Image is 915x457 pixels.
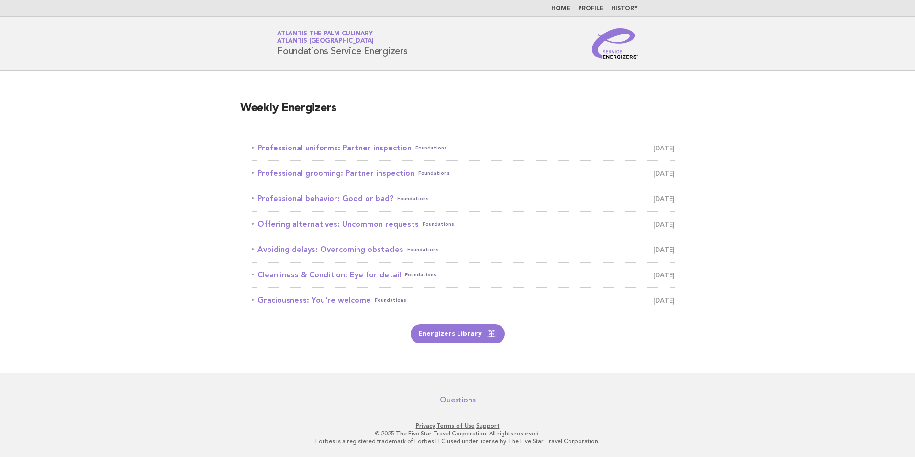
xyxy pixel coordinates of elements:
[653,192,675,206] span: [DATE]
[411,324,505,343] a: Energizers Library
[252,192,675,206] a: Professional behavior: Good or bad?Foundations [DATE]
[436,423,475,429] a: Terms of Use
[653,167,675,180] span: [DATE]
[277,31,374,44] a: Atlantis The Palm CulinaryAtlantis [GEOGRAPHIC_DATA]
[165,422,750,430] p: · ·
[165,430,750,437] p: © 2025 The Five Star Travel Corporation. All rights reserved.
[252,141,675,155] a: Professional uniforms: Partner inspectionFoundations [DATE]
[252,294,675,307] a: Graciousness: You're welcomeFoundations [DATE]
[440,395,476,405] a: Questions
[252,217,675,231] a: Offering alternatives: Uncommon requestsFoundations [DATE]
[277,38,374,45] span: Atlantis [GEOGRAPHIC_DATA]
[592,28,638,59] img: Service Energizers
[407,243,439,256] span: Foundations
[418,167,450,180] span: Foundations
[277,31,408,56] h1: Foundations Service Energizers
[551,6,570,11] a: Home
[653,268,675,282] span: [DATE]
[423,217,454,231] span: Foundations
[416,423,435,429] a: Privacy
[240,101,675,124] h2: Weekly Energizers
[375,294,406,307] span: Foundations
[415,141,447,155] span: Foundations
[653,217,675,231] span: [DATE]
[252,243,675,256] a: Avoiding delays: Overcoming obstaclesFoundations [DATE]
[653,294,675,307] span: [DATE]
[405,268,436,282] span: Foundations
[611,6,638,11] a: History
[476,423,500,429] a: Support
[653,141,675,155] span: [DATE]
[252,268,675,282] a: Cleanliness & Condition: Eye for detailFoundations [DATE]
[397,192,429,206] span: Foundations
[252,167,675,180] a: Professional grooming: Partner inspectionFoundations [DATE]
[653,243,675,256] span: [DATE]
[578,6,603,11] a: Profile
[165,437,750,445] p: Forbes is a registered trademark of Forbes LLC used under license by The Five Star Travel Corpora...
